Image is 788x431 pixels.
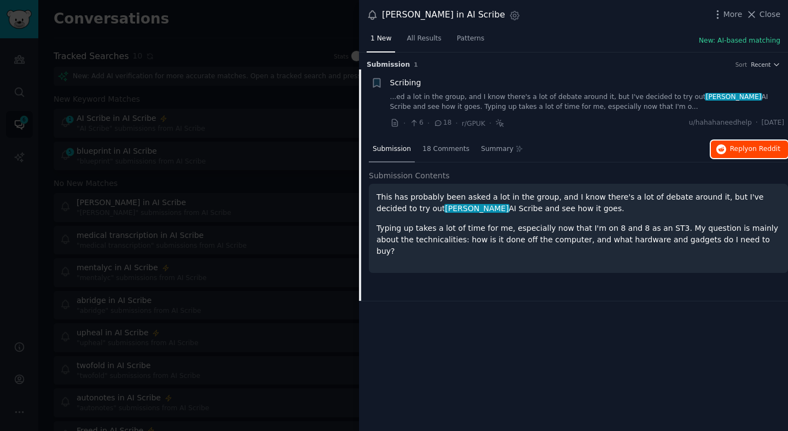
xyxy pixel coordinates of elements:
span: All Results [407,34,441,44]
span: Summary [481,144,513,154]
span: Patterns [457,34,484,44]
span: Reply [730,144,780,154]
span: More [723,9,743,20]
p: Typing up takes a lot of time for me, especially now that I'm on 8 and 8 as an ST3. My question i... [376,223,780,257]
button: More [712,9,743,20]
span: 6 [409,118,423,128]
p: This has probably been asked a lot in the group, and I know there's a lot of debate around it, bu... [376,191,780,214]
span: · [756,118,758,128]
span: Close [760,9,780,20]
span: 1 [414,61,418,68]
button: Recent [751,61,780,68]
div: [PERSON_NAME] in AI Scribe [382,8,505,22]
span: Submission [367,60,410,70]
span: Recent [751,61,770,68]
a: 1 New [367,30,395,53]
span: 1 New [370,34,391,44]
span: · [427,118,430,129]
span: [PERSON_NAME] [444,204,510,213]
span: Submission [373,144,411,154]
span: · [403,118,405,129]
a: Patterns [453,30,488,53]
span: [DATE] [762,118,784,128]
a: Scribing [390,77,421,89]
button: Close [746,9,780,20]
span: u/hahahaneedhelp [689,118,752,128]
a: ...ed a lot in the group, and I know there's a lot of debate around it, but I've decided to try o... [390,92,785,112]
a: All Results [403,30,445,53]
span: r/GPUK [462,120,485,127]
span: 18 Comments [422,144,470,154]
div: Sort [735,61,748,68]
span: on Reddit [749,145,780,153]
span: · [489,118,491,129]
button: Replyon Reddit [711,141,788,158]
span: 18 [433,118,451,128]
span: Submission Contents [369,170,450,182]
span: · [455,118,457,129]
span: [PERSON_NAME] [705,93,762,101]
button: New: AI-based matching [699,36,780,46]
